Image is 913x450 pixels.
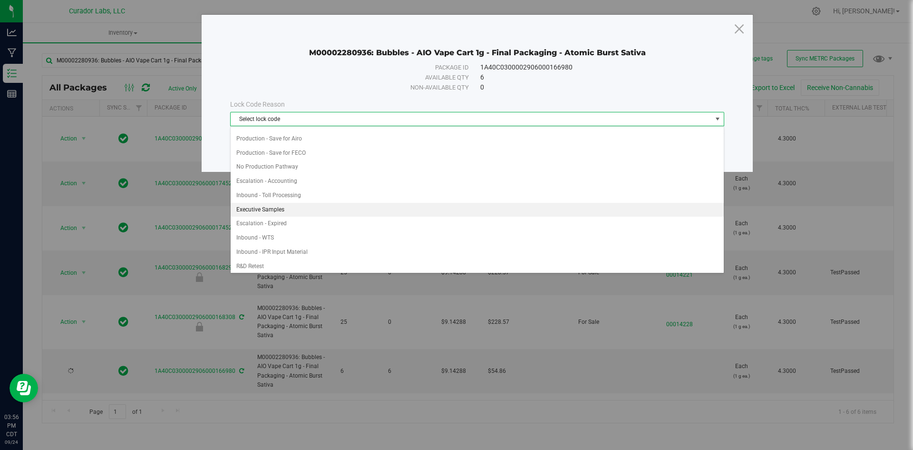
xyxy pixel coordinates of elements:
li: R&D Retest [231,260,724,274]
span: select [712,112,724,126]
li: Inbound - Toll Processing [231,189,724,203]
li: No Production Pathway [231,160,724,174]
div: 0 [480,82,703,92]
div: Package ID [252,63,469,72]
li: Production - Save for Airo [231,132,724,146]
div: Non-available qty [252,83,469,92]
li: Escalation - Accounting [231,174,724,189]
span: Select lock code [231,112,712,126]
div: M00002280936: Bubbles - AIO Vape Cart 1g - Final Packaging - Atomic Burst Sativa [230,34,724,58]
div: Available qty [252,73,469,82]
span: Lock Code Reason [230,100,285,108]
li: Production - Save for FECO [231,146,724,160]
li: Inbound - IPR Input Material [231,245,724,260]
li: Executive Samples [231,203,724,217]
div: 6 [480,72,703,82]
div: 1A40C0300002906000166980 [480,62,703,72]
iframe: Resource center [10,374,38,402]
li: Inbound - WTS [231,231,724,245]
li: Escalation - Expired [231,217,724,231]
